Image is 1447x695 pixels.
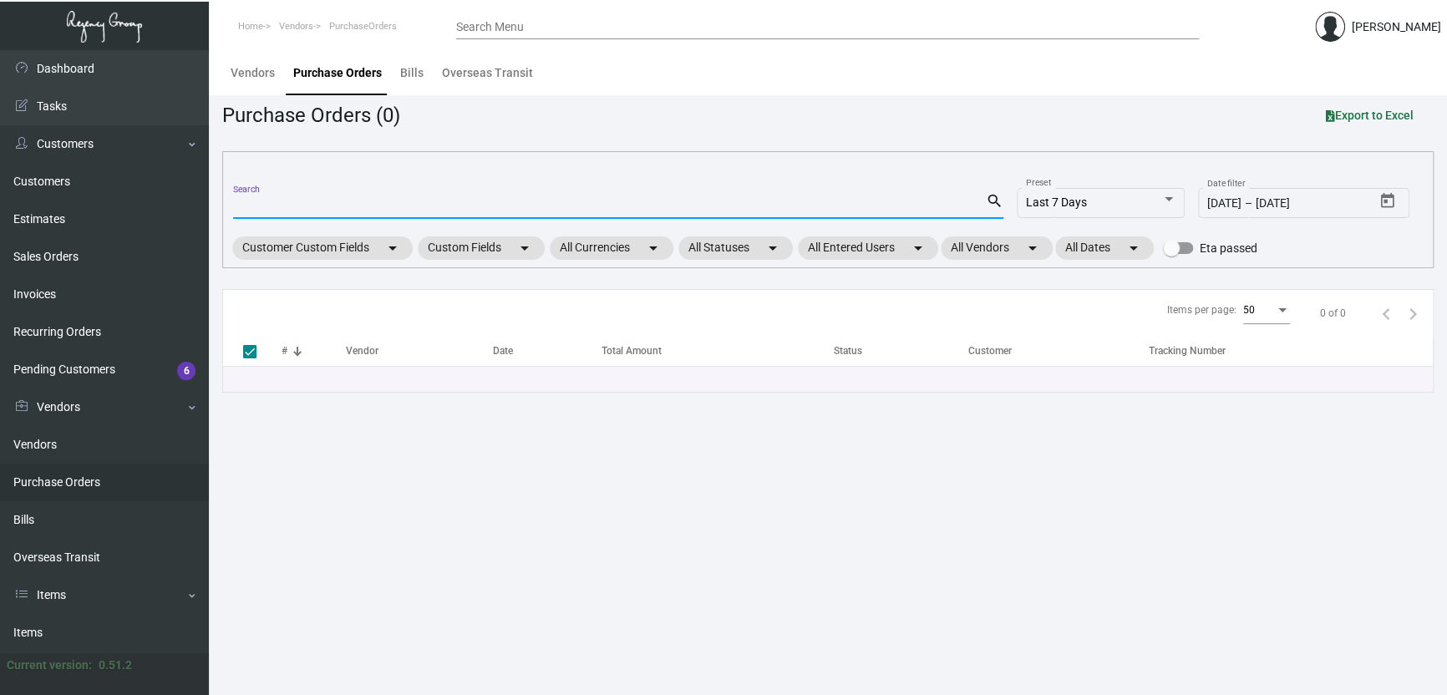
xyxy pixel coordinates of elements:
span: Last 7 Days [1026,195,1087,209]
mat-chip: All Vendors [941,236,1053,260]
div: Total Amount [602,343,662,358]
mat-chip: All Currencies [550,236,673,260]
div: 0.51.2 [99,657,132,674]
input: End date [1256,197,1336,211]
div: Status [834,343,968,358]
input: Start date [1207,197,1241,211]
mat-select: Items per page: [1243,305,1290,317]
span: 50 [1243,304,1255,316]
img: admin@bootstrapmaster.com [1315,12,1345,42]
span: – [1245,197,1252,211]
div: Purchase Orders (0) [222,100,400,130]
mat-icon: arrow_drop_down [643,238,663,258]
div: # [282,343,287,358]
button: Open calendar [1374,188,1401,215]
div: Current version: [7,657,92,674]
mat-icon: arrow_drop_down [1023,238,1043,258]
span: Home [238,21,263,32]
mat-chip: All Dates [1055,236,1154,260]
span: Export to Excel [1326,109,1414,122]
span: Vendors [279,21,313,32]
div: Vendors [231,64,275,82]
mat-icon: arrow_drop_down [1124,238,1144,258]
button: Previous page [1373,300,1399,327]
div: Date [493,343,602,358]
div: Customer [968,343,1012,358]
mat-chip: All Entered Users [798,236,938,260]
mat-icon: arrow_drop_down [383,238,403,258]
div: Vendor [346,343,378,358]
mat-chip: All Statuses [678,236,793,260]
mat-icon: arrow_drop_down [763,238,783,258]
div: Customer [968,343,1149,358]
span: PurchaseOrders [329,21,397,32]
mat-chip: Customer Custom Fields [232,236,413,260]
mat-icon: arrow_drop_down [908,238,928,258]
div: Tracking Number [1149,343,1433,358]
div: Date [493,343,513,358]
div: Purchase Orders [293,64,382,82]
div: # [282,343,346,358]
button: Export to Excel [1312,100,1427,130]
span: Eta passed [1200,238,1257,258]
div: Total Amount [602,343,834,358]
mat-chip: Custom Fields [418,236,545,260]
div: Tracking Number [1149,343,1226,358]
button: Next page [1399,300,1426,327]
div: Vendor [346,343,493,358]
div: 0 of 0 [1320,306,1346,321]
div: Overseas Transit [442,64,533,82]
div: Status [834,343,862,358]
mat-icon: search [986,191,1003,211]
div: Bills [400,64,424,82]
div: [PERSON_NAME] [1352,18,1441,36]
mat-icon: arrow_drop_down [515,238,535,258]
div: Items per page: [1167,302,1236,317]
